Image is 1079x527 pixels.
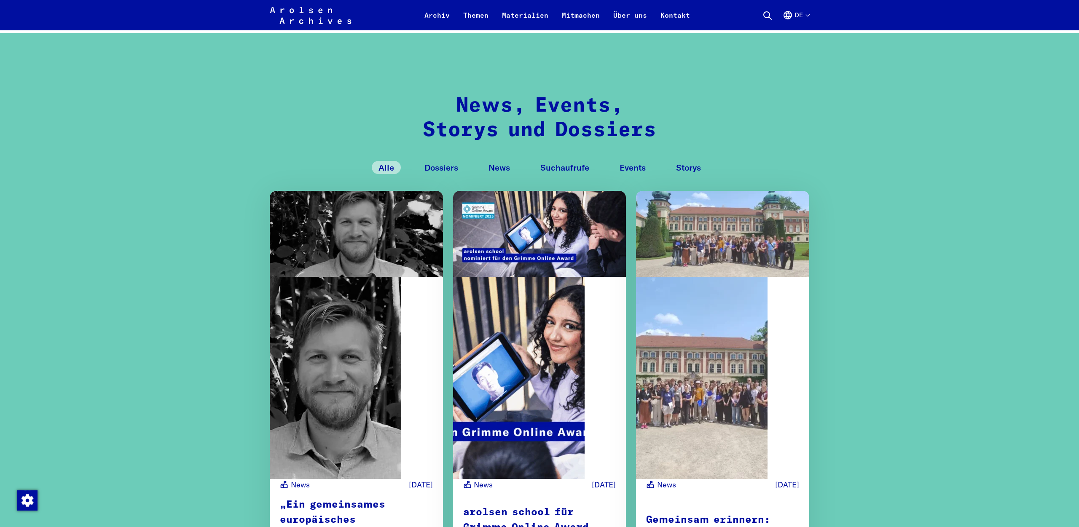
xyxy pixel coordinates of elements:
time: [DATE] [592,479,616,490]
a: Themen [456,10,495,30]
span: News [291,479,310,490]
time: [DATE] [775,479,799,490]
span: News [474,479,493,490]
button: Dossiers [418,161,465,174]
a: Archiv [418,10,456,30]
button: Storys [669,161,708,174]
a: Über uns [607,10,654,30]
div: Filter: [270,161,809,174]
button: Alle [372,161,401,174]
button: News [482,161,517,174]
img: Zustimmung ändern [17,490,38,511]
time: [DATE] [409,479,433,490]
nav: Primär [418,5,697,25]
a: Kontakt [654,10,697,30]
button: Deutsch, Sprachauswahl [783,10,809,30]
span: News [657,479,676,490]
a: Mitmachen [555,10,607,30]
button: Suchaufrufe [534,161,596,174]
a: Materialien [495,10,555,30]
button: Events [613,161,652,174]
h2: News, Events, Storys und Dossiers [361,94,718,142]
